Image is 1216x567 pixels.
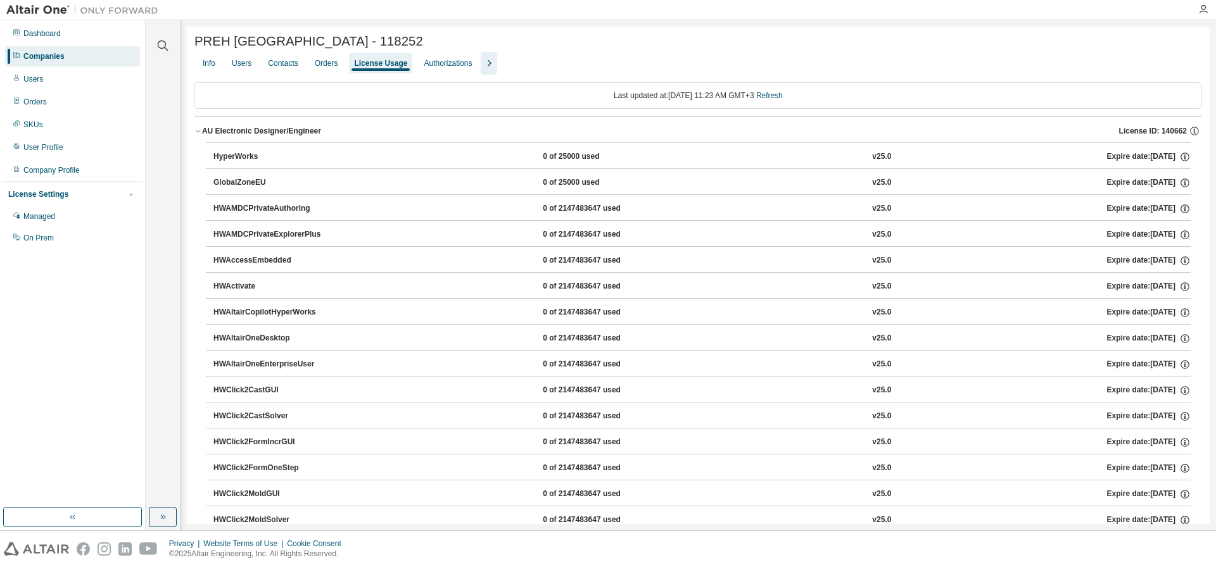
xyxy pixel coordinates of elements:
div: 0 of 2147483647 used [543,385,657,396]
div: v25.0 [872,203,891,215]
div: v25.0 [872,514,891,526]
div: v25.0 [872,333,891,344]
span: License ID: 140662 [1119,126,1187,136]
div: HWAMDCPrivateAuthoring [213,203,327,215]
div: HWAltairOneEnterpriseUser [213,359,327,370]
button: HyperWorks0 of 25000 usedv25.0Expire date:[DATE] [213,143,1191,171]
button: HWActivate0 of 2147483647 usedv25.0Expire date:[DATE] [213,273,1191,301]
div: AU Electronic Designer/Engineer [202,126,321,136]
div: Contacts [268,58,298,68]
button: AU Electronic Designer/EngineerLicense ID: 140662 [194,117,1202,145]
div: GlobalZoneEU [213,177,327,189]
div: Expire date: [DATE] [1107,151,1191,163]
div: v25.0 [872,229,891,240]
div: HWAltairOneDesktop [213,333,327,344]
div: Users [23,74,43,84]
div: Orders [315,58,338,68]
div: 0 of 25000 used [543,151,657,163]
div: 0 of 2147483647 used [543,281,657,292]
div: Authorizations [424,58,472,68]
div: Expire date: [DATE] [1107,229,1191,240]
div: Cookie Consent [287,539,348,549]
div: 0 of 2147483647 used [543,411,657,422]
div: Expire date: [DATE] [1107,385,1191,396]
img: instagram.svg [98,542,111,556]
button: HWAMDCPrivateAuthoring0 of 2147483647 usedv25.0Expire date:[DATE] [213,195,1191,223]
div: HWClick2CastSolver [213,411,327,422]
div: v25.0 [872,307,891,318]
div: v25.0 [872,177,891,189]
div: v25.0 [872,255,891,266]
div: HWClick2MoldGUI [213,489,327,500]
div: HWAccessEmbedded [213,255,327,266]
div: v25.0 [872,489,891,500]
div: Dashboard [23,28,61,39]
div: Expire date: [DATE] [1107,463,1191,474]
div: License Usage [354,58,407,68]
div: 0 of 2147483647 used [543,229,657,240]
div: Expire date: [DATE] [1107,255,1191,266]
div: SKUs [23,120,43,130]
button: HWAltairOneEnterpriseUser0 of 2147483647 usedv25.0Expire date:[DATE] [213,351,1191,378]
div: 0 of 2147483647 used [543,203,657,215]
button: HWClick2FormOneStep0 of 2147483647 usedv25.0Expire date:[DATE] [213,454,1191,482]
div: HWAltairCopilotHyperWorks [213,307,327,318]
div: Company Profile [23,165,80,175]
button: HWClick2CastSolver0 of 2147483647 usedv25.0Expire date:[DATE] [213,402,1191,430]
div: v25.0 [872,437,891,448]
div: 0 of 2147483647 used [543,489,657,500]
div: Expire date: [DATE] [1107,333,1191,344]
div: 0 of 2147483647 used [543,307,657,318]
div: License Settings [8,189,68,199]
div: Expire date: [DATE] [1107,411,1191,422]
div: Companies [23,51,65,61]
button: HWAltairCopilotHyperWorks0 of 2147483647 usedv25.0Expire date:[DATE] [213,299,1191,327]
img: Altair One [6,4,165,16]
div: Expire date: [DATE] [1107,281,1191,292]
div: 0 of 2147483647 used [543,359,657,370]
div: v25.0 [872,385,891,396]
div: Info [203,58,215,68]
img: altair_logo.svg [4,542,69,556]
img: facebook.svg [77,542,90,556]
div: Expire date: [DATE] [1107,489,1191,500]
div: 0 of 2147483647 used [543,463,657,474]
div: 0 of 2147483647 used [543,333,657,344]
button: HWAccessEmbedded0 of 2147483647 usedv25.0Expire date:[DATE] [213,247,1191,275]
div: HWClick2CastGUI [213,385,327,396]
div: 0 of 25000 used [543,177,657,189]
div: Expire date: [DATE] [1107,359,1191,370]
div: Expire date: [DATE] [1107,307,1191,318]
div: v25.0 [872,151,891,163]
img: linkedin.svg [118,542,132,556]
div: HWClick2FormOneStep [213,463,327,474]
div: Expire date: [DATE] [1107,177,1191,189]
button: HWClick2MoldGUI0 of 2147483647 usedv25.0Expire date:[DATE] [213,480,1191,508]
p: © 2025 Altair Engineering, Inc. All Rights Reserved. [169,549,349,559]
div: Expire date: [DATE] [1107,437,1191,448]
div: User Profile [23,142,63,153]
div: 0 of 2147483647 used [543,514,657,526]
div: Website Terms of Use [203,539,287,549]
button: HWClick2MoldSolver0 of 2147483647 usedv25.0Expire date:[DATE] [213,506,1191,534]
a: Refresh [756,91,783,100]
div: Managed [23,211,55,221]
div: 0 of 2147483647 used [543,255,657,266]
div: Privacy [169,539,203,549]
div: On Prem [23,233,54,243]
div: HWClick2FormIncrGUI [213,437,327,448]
div: v25.0 [872,411,891,422]
div: Orders [23,97,47,107]
div: HWClick2MoldSolver [213,514,327,526]
div: v25.0 [872,281,891,292]
div: v25.0 [872,359,891,370]
div: Users [232,58,251,68]
button: HWAltairOneDesktop0 of 2147483647 usedv25.0Expire date:[DATE] [213,325,1191,352]
button: HWClick2CastGUI0 of 2147483647 usedv25.0Expire date:[DATE] [213,377,1191,404]
div: Last updated at: [DATE] 11:23 AM GMT+3 [194,82,1202,109]
button: HWAMDCPrivateExplorerPlus0 of 2147483647 usedv25.0Expire date:[DATE] [213,221,1191,249]
button: GlobalZoneEU0 of 25000 usedv25.0Expire date:[DATE] [213,169,1191,197]
span: PREH [GEOGRAPHIC_DATA] - 118252 [194,34,423,49]
div: HWActivate [213,281,327,292]
div: HWAMDCPrivateExplorerPlus [213,229,327,240]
